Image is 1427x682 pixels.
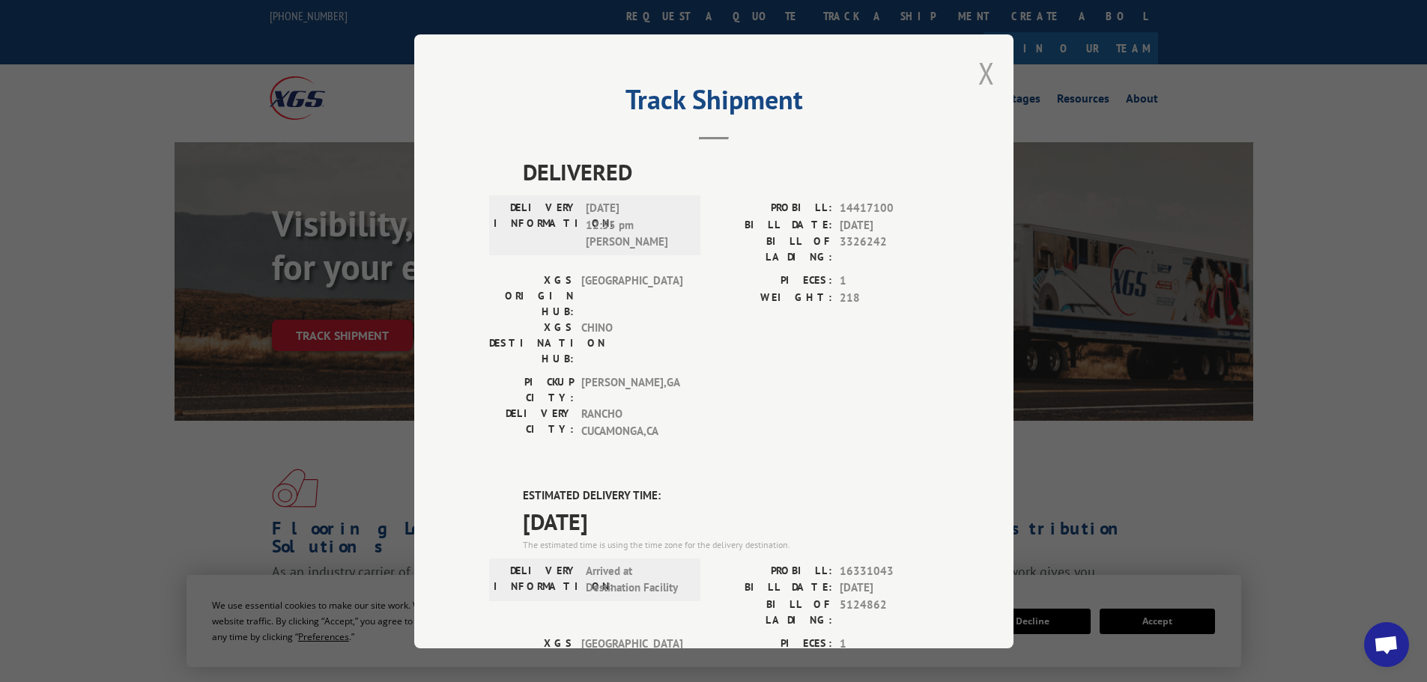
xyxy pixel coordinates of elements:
[714,579,832,597] label: BILL DATE:
[714,635,832,652] label: PIECES:
[489,635,574,682] label: XGS ORIGIN HUB:
[714,234,832,265] label: BILL OF LADING:
[714,200,832,217] label: PROBILL:
[523,487,939,505] label: ESTIMATED DELIVERY TIME:
[581,273,682,320] span: [GEOGRAPHIC_DATA]
[840,579,939,597] span: [DATE]
[523,538,939,551] div: The estimated time is using the time zone for the delivery destination.
[840,273,939,290] span: 1
[714,562,832,579] label: PROBILL:
[581,320,682,367] span: CHINO
[489,273,574,320] label: XGS ORIGIN HUB:
[714,596,832,627] label: BILL OF LADING:
[714,289,832,306] label: WEIGHT:
[840,635,939,652] span: 1
[586,200,687,251] span: [DATE] 12:55 pm [PERSON_NAME]
[494,562,578,596] label: DELIVERY INFORMATION:
[840,596,939,627] span: 5124862
[714,273,832,290] label: PIECES:
[714,216,832,234] label: BILL DATE:
[494,200,578,251] label: DELIVERY INFORMATION:
[489,320,574,367] label: XGS DESTINATION HUB:
[1364,622,1409,667] a: Open chat
[489,406,574,439] label: DELIVERY CITY:
[840,216,939,234] span: [DATE]
[978,53,995,93] button: Close modal
[840,200,939,217] span: 14417100
[489,89,939,118] h2: Track Shipment
[840,562,939,579] span: 16331043
[840,289,939,306] span: 218
[581,635,682,682] span: [GEOGRAPHIC_DATA]
[523,504,939,538] span: [DATE]
[523,155,939,189] span: DELIVERED
[586,562,687,596] span: Arrived at Destination Facility
[581,374,682,406] span: [PERSON_NAME] , GA
[581,406,682,439] span: RANCHO CUCAMONGA , CA
[840,234,939,265] span: 3326242
[489,374,574,406] label: PICKUP CITY:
